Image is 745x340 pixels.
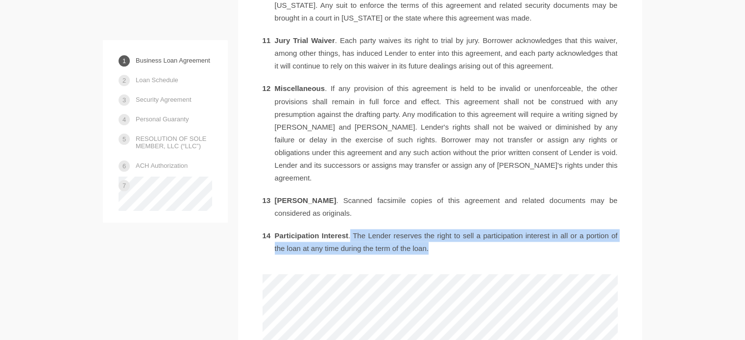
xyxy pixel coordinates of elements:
[263,82,618,184] li: . If any provision of this agreement is held to be invalid or unenforceable, the other provisions...
[275,231,348,239] b: Participation Interest
[275,84,325,92] b: Miscellaneous
[136,130,212,155] a: RESOLUTION OF SOLE MEMBER, LLC (“LLC”)
[136,91,191,108] a: Security Agreement
[136,157,188,174] a: ACH Authorization
[263,34,618,72] li: . Each party waives its right to trial by jury. Borrower acknowledges that this waiver, among oth...
[275,196,336,204] b: [PERSON_NAME]
[136,111,189,128] a: Personal Guaranty
[136,71,178,89] a: Loan Schedule
[263,229,618,254] li: . The Lender reserves the right to sell a participation interest in all or a portion of the loan ...
[136,52,210,69] a: Business Loan Agreement
[263,194,618,219] li: . Scanned facsimile copies of this agreement and related documents may be considered as originals.
[275,36,335,45] b: Jury Trial Waiver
